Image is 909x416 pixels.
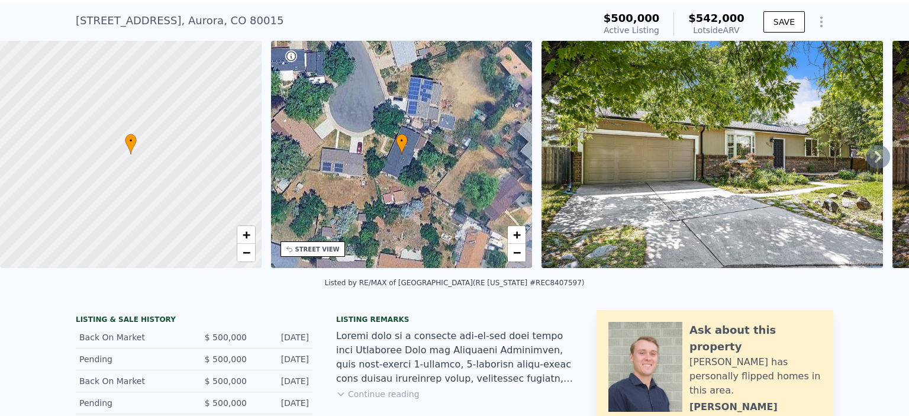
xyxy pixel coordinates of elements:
[689,322,821,355] div: Ask about this property
[688,12,744,24] span: $542,000
[810,10,833,34] button: Show Options
[205,333,247,342] span: $ 500,000
[396,136,408,146] span: •
[205,354,247,364] span: $ 500,000
[125,134,137,154] div: •
[508,226,526,244] a: Zoom in
[125,136,137,146] span: •
[513,245,521,260] span: −
[79,375,185,387] div: Back On Market
[336,315,573,324] div: Listing remarks
[205,376,247,386] span: $ 500,000
[256,331,309,343] div: [DATE]
[79,331,185,343] div: Back On Market
[242,227,250,242] span: +
[396,134,408,154] div: •
[256,353,309,365] div: [DATE]
[513,227,521,242] span: +
[541,41,882,268] img: Sale: 135280650 Parcel: 5521379
[336,388,420,400] button: Continue reading
[336,329,573,386] div: Loremi dolo si a consecte adi-el-sed doei tempo inci Utlaboree Dolo mag Aliquaeni Adminimven, qui...
[604,25,659,35] span: Active Listing
[688,24,744,36] div: Lotside ARV
[205,398,247,408] span: $ 500,000
[689,355,821,398] div: [PERSON_NAME] has personally flipped homes in this area.
[79,397,185,409] div: Pending
[256,375,309,387] div: [DATE]
[79,353,185,365] div: Pending
[256,397,309,409] div: [DATE]
[237,244,255,262] a: Zoom out
[76,315,312,327] div: LISTING & SALE HISTORY
[508,244,526,262] a: Zoom out
[295,245,340,254] div: STREET VIEW
[763,11,805,33] button: SAVE
[237,226,255,244] a: Zoom in
[76,12,283,29] div: [STREET_ADDRESS] , Aurora , CO 80015
[324,279,584,287] div: Listed by RE/MAX of [GEOGRAPHIC_DATA] (RE [US_STATE] #REC8407597)
[604,12,660,24] span: $500,000
[242,245,250,260] span: −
